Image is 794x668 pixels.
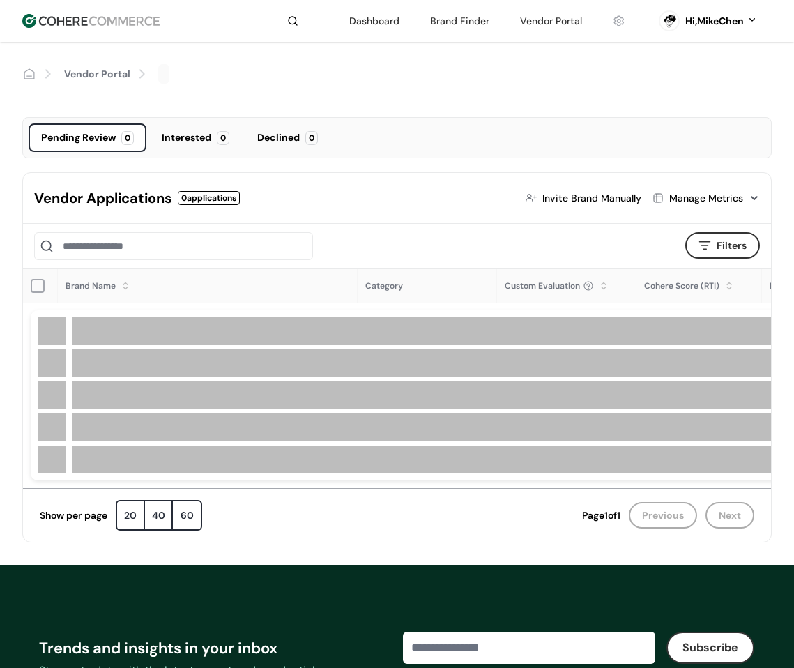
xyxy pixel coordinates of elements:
div: Cohere Score (RTI) [644,280,719,292]
button: Hi,MikeChen [685,14,758,29]
div: Invite Brand Manually [542,191,641,206]
div: Page 1 of 1 [582,508,620,523]
div: 60 [173,501,201,529]
div: 0 [305,131,318,145]
img: Cohere Logo [22,14,160,28]
button: Subscribe [666,632,754,664]
button: Filters [685,232,760,259]
div: 20 [117,501,145,529]
div: Show per page [40,508,107,523]
button: Previous [629,502,697,529]
div: Brand Name [66,280,116,292]
nav: breadcrumb [22,64,772,84]
div: 0 applications [178,191,240,205]
span: Category [365,280,403,291]
button: Next [705,502,754,529]
div: Vendor Applications [34,188,172,208]
div: Declined [257,130,300,145]
svg: 0 percent [659,10,680,31]
div: Interested [162,130,211,145]
div: Manage Metrics [669,191,743,206]
div: Hi, MikeChen [685,14,744,29]
div: 0 [121,131,134,145]
span: Custom Evaluation [505,280,580,292]
div: Trends and insights in your inbox [39,637,392,660]
div: 40 [145,501,173,529]
div: Pending Review [41,130,116,145]
div: 0 [217,131,229,145]
a: Vendor Portal [64,67,130,82]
